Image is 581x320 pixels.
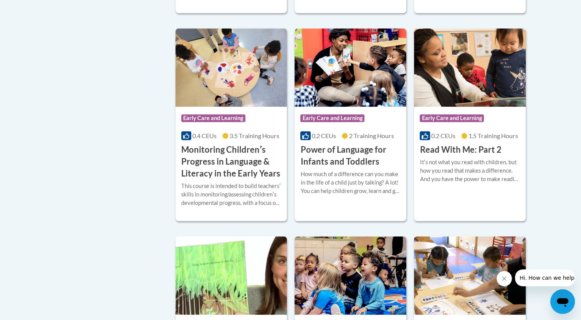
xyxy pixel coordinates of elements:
img: Course Logo [175,236,287,315]
a: Course LogoEarly Care and Learning0.2 CEUs1.5 Training Hours Read With Me: Part 2Itʹs not what yo... [414,28,526,221]
span: Early Care and Learning [420,114,484,122]
h3: Monitoring Childrenʹs Progress in Language & Literacy in the Early Years [181,144,281,179]
span: 0.4 CEUs [192,132,217,139]
a: Course LogoEarly Care and Learning0.2 CEUs2 Training Hours Power of Language for Infants and Todd... [295,28,406,221]
span: 2 Training Hours [349,132,394,139]
iframe: Button to launch messaging window [550,289,575,314]
h3: Read With Me: Part 2 [420,144,501,156]
span: Hi. How can we help? [5,5,62,12]
iframe: Close message [497,271,512,286]
img: Course Logo [175,28,287,107]
div: This course is intended to build teachersʹ skills in monitoring/assessing childrenʹs developmenta... [181,182,281,207]
span: 0.2 CEUs [312,132,336,139]
span: Early Care and Learning [181,114,245,122]
h3: Power of Language for Infants and Toddlers [300,144,401,168]
span: 0.2 CEUs [431,132,455,139]
span: 1.5 Training Hours [468,132,518,139]
img: Course Logo [295,28,406,107]
img: Course Logo [414,236,526,315]
img: Course Logo [295,236,406,315]
span: Early Care and Learning [300,114,364,122]
iframe: Message from company [515,269,575,286]
img: Course Logo [414,28,526,107]
div: How much of a difference can you make in the life of a child just by talking? A lot! You can help... [300,170,401,195]
div: Itʹs not what you read with children, but how you read that makes a difference. And you have the ... [420,158,520,183]
span: 3.5 Training Hours [230,132,279,139]
a: Course LogoEarly Care and Learning0.4 CEUs3.5 Training Hours Monitoring Childrenʹs Progress in La... [175,28,287,221]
